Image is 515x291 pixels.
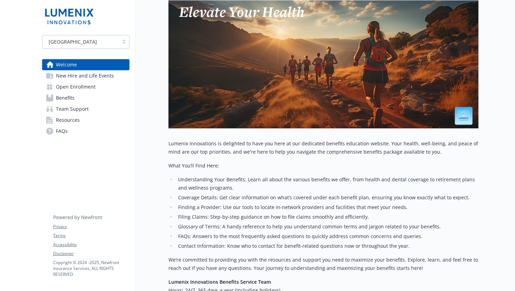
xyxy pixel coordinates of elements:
[42,81,129,92] a: Open Enrollment
[176,242,478,250] li: Contact Information: Know who to contact for benefit-related questions now or throughout the year.
[168,139,478,156] p: Lumenix Innovations is delighted to have you here at our dedicated benefits education website. Yo...
[56,92,75,103] span: Benefits
[53,224,129,230] a: Privacy
[42,92,129,103] a: Benefits
[42,70,129,81] a: New Hire and Life Events
[49,38,97,45] span: [GEOGRAPHIC_DATA]
[56,70,114,81] span: New Hire and Life Events
[53,260,129,277] p: Copyright © 2024 - 2025 , Newfront Insurance Services, ALL RIGHTS RESERVED
[53,251,129,257] a: Disclaimer
[176,193,478,202] li: Coverage Details: Get clear information on what’s covered under each benefit plan, ensuring you k...
[56,115,80,126] span: Resources
[176,203,478,211] li: Finding a Provider: Use our tools to locate in-network providers and facilities that meet your ne...
[168,256,478,272] p: We’re committed to providing you with the resources and support you need to maximize your benefit...
[42,126,129,137] a: FAQs
[53,242,129,248] a: Accessibility
[56,126,68,137] span: FAQs
[56,59,77,70] span: Welcome
[46,38,115,45] span: [GEOGRAPHIC_DATA]
[176,213,478,221] li: Filing Claims: Step-by-step guidance on how to file claims smoothly and efficiently.
[56,103,89,115] span: Team Support
[56,81,96,92] span: Open Enrollment
[42,115,129,126] a: Resources
[176,222,478,231] li: Glossary of Terms: A handy reference to help you understand common terms and jargon related to yo...
[53,233,129,239] a: Terms
[42,59,129,70] a: Welcome
[168,162,478,170] p: What You’ll Find Here:
[176,232,478,240] li: FAQs: Answers to the most frequently asked questions to quickly address common concerns and queries.
[176,175,478,192] li: Understanding Your Benefits: Learn all about the various benefits we offer, from health and denta...
[42,103,129,115] a: Team Support
[168,279,271,285] strong: Lumenix Innovations Benefits Service Team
